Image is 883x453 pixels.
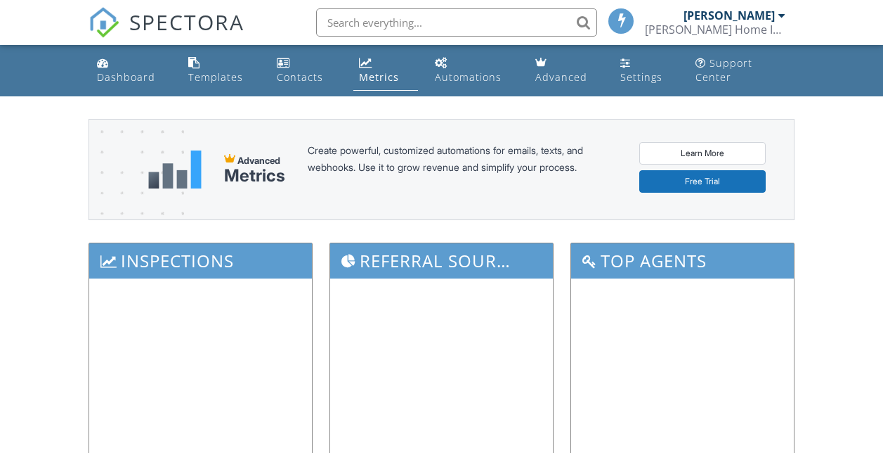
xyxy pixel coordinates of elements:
span: Advanced [237,155,280,166]
div: Advanced [535,70,587,84]
h3: Top Agents [571,243,794,278]
input: Search everything... [316,8,597,37]
div: Templates [188,70,243,84]
a: Learn More [639,142,766,165]
div: Settings [620,70,662,84]
div: Automations [435,70,502,84]
span: SPECTORA [129,7,244,37]
a: Settings [615,51,679,91]
a: Templates [183,51,260,91]
div: Support Center [695,56,752,84]
a: SPECTORA [89,19,244,49]
a: Metrics [353,51,418,91]
a: Advanced [530,51,603,91]
a: Free Trial [639,170,766,193]
h3: Inspections [89,243,312,278]
div: Create powerful, customized automations for emails, texts, and webhooks. Use it to grow revenue a... [308,142,617,197]
img: metrics-aadfce2e17a16c02574e7fc40e4d6b8174baaf19895a402c862ea781aae8ef5b.svg [148,151,202,189]
div: Metrics [359,70,399,84]
a: Support Center [690,51,792,91]
div: Anderson Home Inspections [645,23,785,37]
div: Metrics [224,166,285,186]
img: advanced-banner-bg-f6ff0eecfa0ee76150a1dea9fec4b49f333892f74bc19f1b897a312d7a1b2ff3.png [89,120,184,275]
a: Dashboard [91,51,172,91]
img: The Best Home Inspection Software - Spectora [89,7,119,38]
h3: Referral Sources [330,243,553,278]
a: Automations (Basic) [429,51,518,91]
div: Dashboard [97,70,155,84]
a: Contacts [271,51,342,91]
div: [PERSON_NAME] [683,8,775,23]
div: Contacts [277,70,323,84]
